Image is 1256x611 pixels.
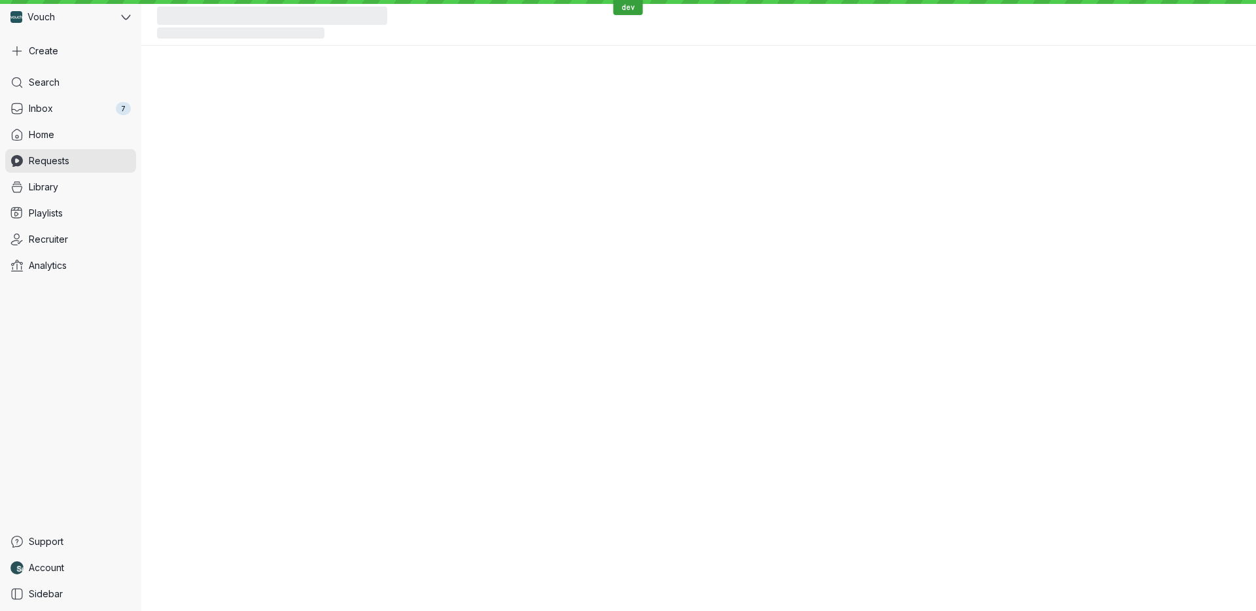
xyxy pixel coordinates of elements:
[5,201,136,225] a: Playlists
[5,582,136,606] a: Sidebar
[5,254,136,277] a: Analytics
[29,76,60,89] span: Search
[27,10,55,24] span: Vouch
[5,149,136,173] a: Requests
[29,181,58,194] span: Library
[5,5,118,29] div: Vouch
[29,154,69,167] span: Requests
[5,5,136,29] button: Vouch avatarVouch
[29,102,53,115] span: Inbox
[5,175,136,199] a: Library
[29,207,63,220] span: Playlists
[5,556,136,580] a: Nathan Weinstock avatarAccount
[29,128,54,141] span: Home
[5,228,136,251] a: Recruiter
[29,561,64,574] span: Account
[5,71,136,94] a: Search
[5,97,136,120] a: Inbox7
[5,39,136,63] button: Create
[5,123,136,147] a: Home
[116,102,131,115] div: 7
[29,44,58,58] span: Create
[10,11,22,23] img: Vouch avatar
[10,561,24,574] img: Nathan Weinstock avatar
[29,535,63,548] span: Support
[29,259,67,272] span: Analytics
[29,587,63,601] span: Sidebar
[29,233,68,246] span: Recruiter
[5,530,136,553] a: Support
